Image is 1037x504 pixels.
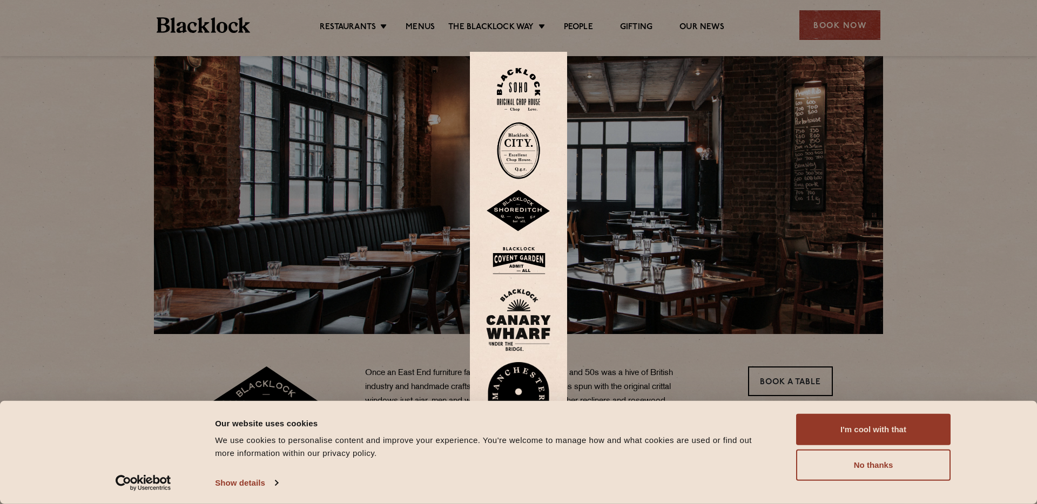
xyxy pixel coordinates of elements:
img: BL_CW_Logo_Website.svg [486,289,551,351]
a: Usercentrics Cookiebot - opens in a new window [96,475,191,491]
img: City-stamp-default.svg [497,122,540,179]
img: BLA_1470_CoventGarden_Website_Solid.svg [486,243,551,278]
div: We use cookies to personalise content and improve your experience. You're welcome to manage how a... [215,434,772,460]
button: I'm cool with that [796,414,951,445]
img: Soho-stamp-default.svg [497,68,540,112]
a: Show details [215,475,278,491]
img: Shoreditch-stamp-v2-default.svg [486,190,551,232]
img: BL_Manchester_Logo-bleed.png [486,362,551,437]
button: No thanks [796,449,951,481]
div: Our website uses cookies [215,417,772,430]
